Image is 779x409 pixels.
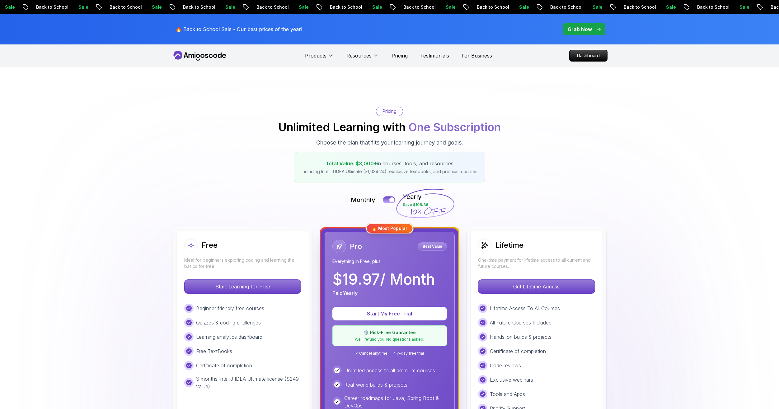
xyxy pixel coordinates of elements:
[344,381,407,388] p: Real-world builds & projects
[184,279,301,294] button: Start Learning for Free
[373,4,415,10] p: Back to School
[636,4,656,10] p: Sale
[495,240,523,250] h2: Lifetime
[667,4,709,10] p: Back to School
[202,240,218,250] h2: Free
[490,319,551,326] p: All Future Courses Included
[478,283,595,290] a: Get Lifetime Access
[332,258,447,264] p: Everything in Free, plus
[305,52,326,59] p: Products
[520,4,562,10] p: Back to School
[569,50,608,62] a: Dashboard
[326,160,377,167] span: Total Value: $3,000+
[122,4,142,10] p: Sale
[415,4,435,10] p: Sale
[562,4,582,10] p: Sale
[346,52,379,64] button: Resources
[447,4,489,10] p: Back to School
[302,160,477,167] p: in courses, tools, and resources
[79,4,122,10] p: Back to School
[184,283,301,290] a: Start Learning for Free
[336,337,443,342] p: We'll refund you. No questions asked.
[419,243,446,250] p: Best Value
[153,4,195,10] p: Back to School
[490,347,546,355] p: Certificate of completion
[196,319,261,326] p: Quizzes & coding challenges
[350,241,362,251] h2: Pro
[196,347,232,355] p: Free TextBooks
[332,307,447,320] button: Start My Free Trial
[48,4,68,10] p: Sale
[489,4,509,10] p: Sale
[340,310,439,317] p: Start My Free Trial
[302,168,477,175] p: Including IntelliJ IDEA Ultimate ($1,034.24), exclusive textbooks, and premium courses
[408,120,501,134] span: One Subscription
[300,4,342,10] p: Back to School
[6,4,48,10] p: Back to School
[709,4,729,10] p: Sale
[196,362,252,369] p: Certificate of completion
[269,4,289,10] p: Sale
[351,195,375,204] p: Monthly
[570,50,607,61] p: Dashboard
[490,362,521,369] p: Code reviews
[332,272,435,287] p: $ 19.97 / Month
[420,52,449,59] a: Testimonials
[490,333,551,341] p: Hands-on builds & projects
[490,390,525,398] p: Tools and Apps
[196,375,301,390] p: 3 months IntelliJ IDEA Ultimate license ($249 value)
[196,333,262,341] p: Learning analytics dashboard
[316,138,463,147] p: Choose the plan that fits your learning journey and goals.
[305,52,334,64] button: Products
[478,257,595,269] p: One-time payment for lifetime access to all current and future courses.
[462,52,492,59] a: For Business
[344,367,435,374] p: Unlimited access to all premium courses
[355,351,387,356] span: ✓ Cancel anytime
[490,305,560,312] p: Lifetime Access To All Courses
[478,279,595,294] button: Get Lifetime Access
[332,289,358,297] p: Paid Yearly
[195,4,215,10] p: Sale
[278,121,501,133] h2: Unlimited Learning with
[336,329,443,336] p: 🛡️ Risk-Free Guarantee
[392,52,408,59] a: Pricing
[392,351,424,356] span: ✓ 7-day free trial
[594,4,636,10] p: Back to School
[346,52,372,59] p: Resources
[568,25,592,33] p: Grab Now
[176,25,302,33] p: 🔥 Back to School Sale - Our best prices of the year!
[196,305,264,312] p: Beginner friendly free courses
[184,257,301,269] p: Ideal for beginners exploring coding and learning the basics for free.
[490,376,533,384] p: Exclusive webinars
[342,4,362,10] p: Sale
[226,4,269,10] p: Back to School
[382,108,397,114] p: Pricing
